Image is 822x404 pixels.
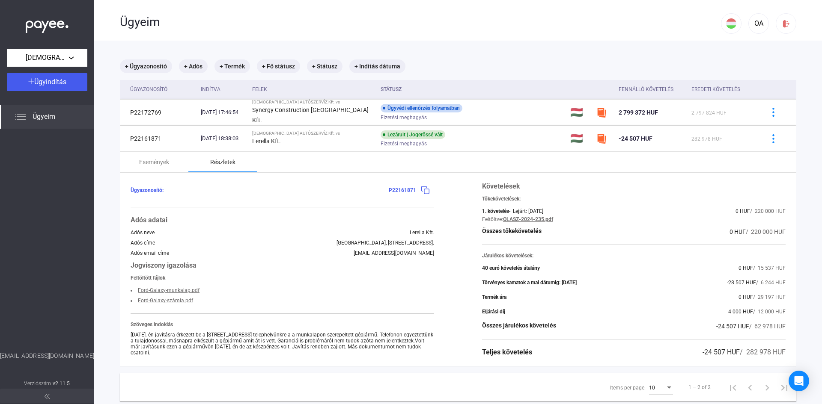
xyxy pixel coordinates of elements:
[26,53,68,63] span: [DEMOGRAPHIC_DATA] AUTÓSZERVÍZ Kft.
[742,379,759,396] button: Previous page
[34,78,66,86] span: Ügyindítás
[769,108,778,117] img: more-blue
[381,139,427,149] span: Fizetési meghagyás
[688,382,711,392] div: 1 – 2 of 2
[131,321,434,327] div: Szöveges indoklás
[307,59,342,73] mat-chip: + Státusz
[33,112,55,122] span: Ügyeim
[503,216,553,222] a: OLASZ-2024-235.pdf
[753,265,786,271] span: / 15 537 HUF
[610,383,646,393] div: Items per page:
[619,135,652,142] span: -24 507 HUF
[789,371,809,391] div: Open Intercom Messenger
[26,16,68,33] img: white-payee-white-dot.svg
[53,380,70,386] strong: v2.11.5
[416,181,434,199] button: copy-blue
[691,84,740,94] div: Eredeti követelés
[482,294,506,300] div: Termék ára
[349,59,405,73] mat-chip: + Indítás dátuma
[691,136,722,142] span: 282 978 HUF
[252,84,267,94] div: Felek
[482,196,786,202] div: Tőkekövetelések:
[619,84,673,94] div: Fennálló követelés
[131,240,155,246] div: Adós címe
[776,379,793,396] button: Last page
[596,133,607,144] img: szamlazzhu-mini
[482,227,542,237] div: Összes tőkekövetelés
[769,134,778,143] img: more-blue
[120,15,721,29] div: Ügyeim
[748,13,769,34] button: OA
[131,230,155,236] div: Adós neve
[739,265,753,271] span: 0 HUF
[138,298,193,304] a: Ford-Galaxy-számla.pdf
[131,260,434,271] div: Jogviszony igazolása
[252,100,374,105] div: [DEMOGRAPHIC_DATA] AUTÓSZERVÍZ Kft. vs
[377,80,567,99] th: Státusz
[764,103,782,121] button: more-blue
[28,78,34,84] img: plus-white.svg
[728,309,753,315] span: 4 000 HUF
[389,187,416,193] span: P22161871
[751,18,766,29] div: OA
[482,181,786,192] div: Követelések
[482,253,786,259] div: Járulékos követelések:
[721,13,742,34] button: HU
[381,104,462,112] div: Ügyvédi ellenőrzés folyamatban
[567,126,593,151] td: 🇭🇺
[776,13,796,34] button: logout-red
[726,18,736,29] img: HU
[750,208,786,214] span: / 220 000 HUF
[131,250,169,256] div: Adós email címe
[739,294,753,300] span: 0 HUF
[214,59,250,73] mat-chip: + Termék
[730,228,746,235] span: 0 HUF
[691,110,727,116] span: 2 797 824 HUF
[482,265,540,271] div: 40 euró követelés átalány
[7,73,87,91] button: Ügyindítás
[337,240,434,246] div: [GEOGRAPHIC_DATA], [STREET_ADDRESS].
[210,157,235,167] div: Részletek
[482,208,509,214] div: 1. követelés
[252,84,374,94] div: Felek
[482,309,505,315] div: Eljárási díj
[753,294,786,300] span: / 29 197 HUF
[15,112,26,122] img: list.svg
[354,250,434,256] div: [EMAIL_ADDRESS][DOMAIN_NAME]
[130,84,167,94] div: Ügyazonosító
[749,323,786,330] span: / 62 978 HUF
[120,59,172,73] mat-chip: + Ügyazonosító
[179,59,208,73] mat-chip: + Adós
[252,106,369,124] strong: Synergy Construction [GEOGRAPHIC_DATA] Kft.
[691,84,753,94] div: Eredeti követelés
[649,382,673,392] mat-select: Items per page:
[567,99,593,125] td: 🇭🇺
[257,59,300,73] mat-chip: + Fő státusz
[131,187,164,193] span: Ügyazonosító:
[482,347,532,357] div: Teljes követelés
[201,84,220,94] div: Indítva
[131,215,434,225] div: Adós adatai
[252,138,281,144] strong: Lerella Kft.
[410,230,434,236] div: Lerella Kft.
[756,280,786,286] span: / 6 244 HUF
[120,99,197,125] td: P22172769
[759,379,776,396] button: Next page
[201,108,245,117] div: [DATE] 17:46:54
[130,84,194,94] div: Ügyazonosító
[381,130,445,139] div: Lezárult | Jogerőssé vált
[381,112,427,123] span: Fizetési meghagyás
[509,208,543,214] div: - Lejárt: [DATE]
[201,84,245,94] div: Indítva
[619,109,658,116] span: 2 799 372 HUF
[7,49,87,67] button: [DEMOGRAPHIC_DATA] AUTÓSZERVÍZ Kft.
[736,208,750,214] span: 0 HUF
[649,385,655,391] span: 10
[138,287,200,293] a: Ford-Galaxy-munkalap.pdf
[746,228,786,235] span: / 220 000 HUF
[482,321,556,331] div: Összes járulékos követelés
[619,84,685,94] div: Fennálló követelés
[740,348,786,356] span: / 282 978 HUF
[753,309,786,315] span: / 12 000 HUF
[716,323,749,330] span: -24 507 HUF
